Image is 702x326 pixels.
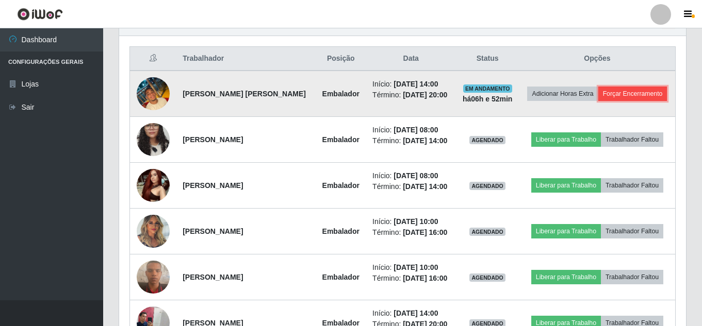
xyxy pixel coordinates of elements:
[531,132,601,147] button: Liberar para Trabalho
[469,182,505,190] span: AGENDADO
[403,228,447,236] time: [DATE] 16:00
[137,209,170,253] img: 1755882104624.jpeg
[469,273,505,282] span: AGENDADO
[322,273,360,281] strong: Embalador
[519,47,676,71] th: Opções
[598,87,667,101] button: Forçar Encerramento
[372,262,449,273] li: Início:
[455,47,519,71] th: Status
[372,125,449,135] li: Início:
[183,135,243,144] strong: [PERSON_NAME]
[372,90,449,100] li: Término:
[394,263,438,271] time: [DATE] 10:00
[183,227,243,235] strong: [PERSON_NAME]
[394,126,438,134] time: [DATE] 08:00
[463,84,512,93] span: EM ANDAMENTO
[137,72,170,115] img: 1758571981557.jpeg
[17,8,63,21] img: CoreUI Logo
[527,87,598,101] button: Adicionar Horas Extra
[183,273,243,281] strong: [PERSON_NAME]
[394,171,438,180] time: [DATE] 08:00
[372,135,449,146] li: Término:
[403,182,447,191] time: [DATE] 14:00
[322,227,360,235] strong: Embalador
[183,90,306,98] strong: [PERSON_NAME] [PERSON_NAME]
[372,227,449,238] li: Término:
[322,90,360,98] strong: Embalador
[394,80,438,88] time: [DATE] 14:00
[372,273,449,284] li: Término:
[372,308,449,319] li: Início:
[137,110,170,169] img: 1755723022519.jpeg
[372,216,449,227] li: Início:
[372,181,449,192] li: Término:
[601,132,663,147] button: Trabalhador Faltou
[601,224,663,238] button: Trabalhador Faltou
[366,47,455,71] th: Data
[531,270,601,284] button: Liberar para Trabalho
[463,95,513,103] strong: há 06 h e 52 min
[531,178,601,193] button: Liberar para Trabalho
[403,274,447,282] time: [DATE] 16:00
[469,228,505,236] span: AGENDADO
[322,181,360,190] strong: Embalador
[137,255,170,299] img: 1756305960450.jpeg
[372,79,449,90] li: Início:
[315,47,366,71] th: Posição
[394,217,438,226] time: [DATE] 10:00
[403,136,447,145] time: [DATE] 14:00
[601,270,663,284] button: Trabalhador Faltou
[372,170,449,181] li: Início:
[469,136,505,144] span: AGENDADO
[183,181,243,190] strong: [PERSON_NAME]
[403,91,447,99] time: [DATE] 20:00
[322,135,360,144] strong: Embalador
[137,163,170,207] img: 1758744784404.jpeg
[531,224,601,238] button: Liberar para Trabalho
[601,178,663,193] button: Trabalhador Faltou
[176,47,315,71] th: Trabalhador
[394,309,438,317] time: [DATE] 14:00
